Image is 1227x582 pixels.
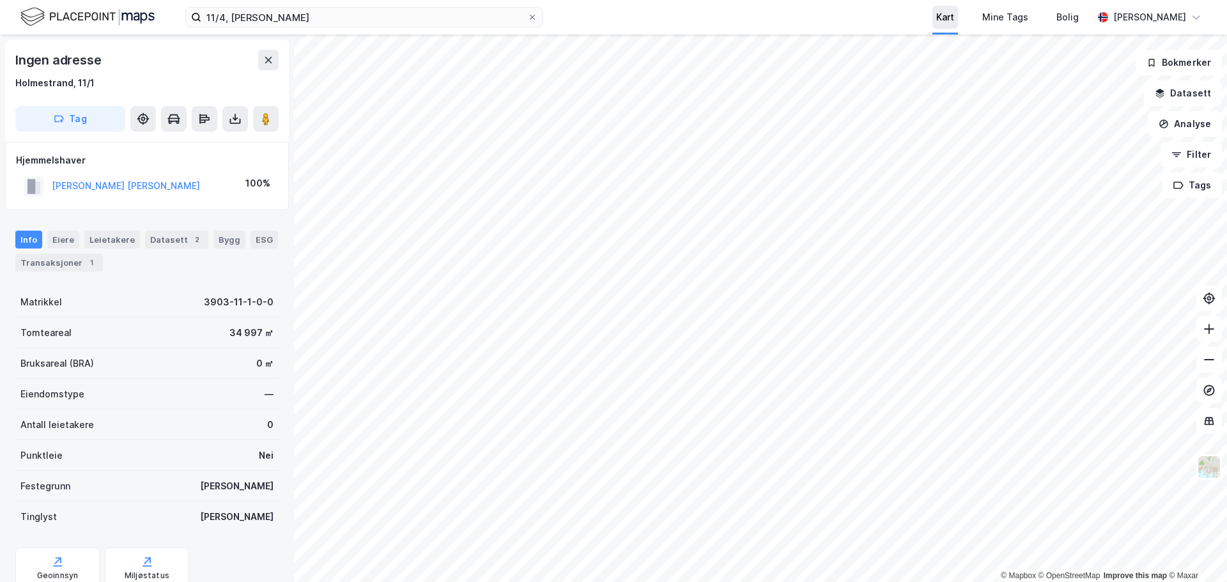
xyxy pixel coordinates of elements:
[229,325,274,341] div: 34 997 ㎡
[200,509,274,525] div: [PERSON_NAME]
[259,448,274,463] div: Nei
[15,75,95,91] div: Holmestrand, 11/1
[1104,571,1167,580] a: Improve this map
[20,509,57,525] div: Tinglyst
[47,231,79,249] div: Eiere
[20,356,94,371] div: Bruksareal (BRA)
[1144,80,1222,106] button: Datasett
[201,8,527,27] input: Søk på adresse, matrikkel, gårdeiere, leietakere eller personer
[15,106,125,132] button: Tag
[20,479,70,494] div: Festegrunn
[936,10,954,25] div: Kart
[1056,10,1079,25] div: Bolig
[20,295,62,310] div: Matrikkel
[20,448,63,463] div: Punktleie
[1161,142,1222,167] button: Filter
[20,6,155,28] img: logo.f888ab2527a4732fd821a326f86c7f29.svg
[265,387,274,402] div: —
[190,233,203,246] div: 2
[20,387,84,402] div: Eiendomstype
[16,153,278,168] div: Hjemmelshaver
[15,254,103,272] div: Transaksjoner
[251,231,278,249] div: ESG
[1038,571,1100,580] a: OpenStreetMap
[1162,172,1222,198] button: Tags
[256,356,274,371] div: 0 ㎡
[1163,521,1227,582] iframe: Chat Widget
[1148,111,1222,137] button: Analyse
[1197,455,1221,479] img: Z
[982,10,1028,25] div: Mine Tags
[204,295,274,310] div: 3903-11-1-0-0
[200,479,274,494] div: [PERSON_NAME]
[1163,521,1227,582] div: Kontrollprogram for chat
[37,571,79,581] div: Geoinnsyn
[85,256,98,269] div: 1
[1136,50,1222,75] button: Bokmerker
[125,571,169,581] div: Miljøstatus
[213,231,245,249] div: Bygg
[267,417,274,433] div: 0
[84,231,140,249] div: Leietakere
[15,50,104,70] div: Ingen adresse
[1113,10,1186,25] div: [PERSON_NAME]
[20,417,94,433] div: Antall leietakere
[20,325,72,341] div: Tomteareal
[245,176,270,191] div: 100%
[15,231,42,249] div: Info
[1001,571,1036,580] a: Mapbox
[145,231,208,249] div: Datasett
